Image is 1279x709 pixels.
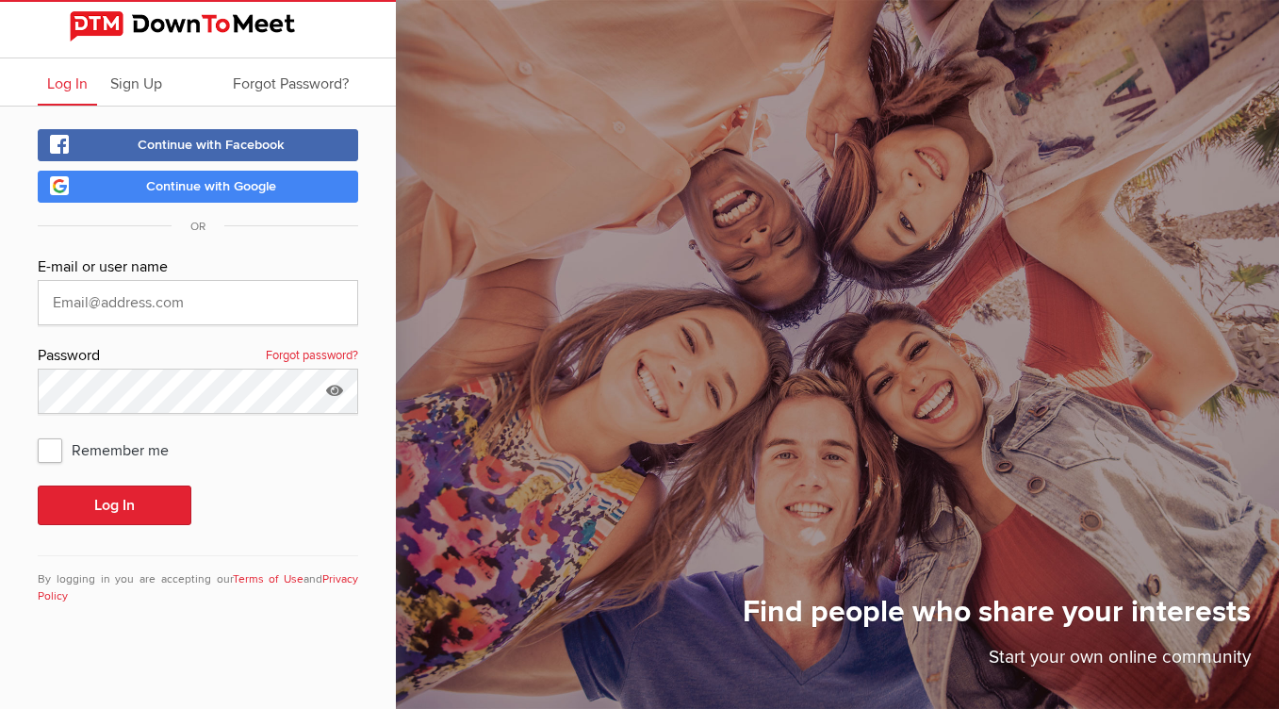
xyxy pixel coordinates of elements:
[38,58,97,106] a: Log In
[743,644,1251,681] p: Start your own online community
[172,220,224,234] span: OR
[70,11,326,41] img: DownToMeet
[223,58,358,106] a: Forgot Password?
[138,137,285,153] span: Continue with Facebook
[233,74,349,93] span: Forgot Password?
[101,58,172,106] a: Sign Up
[233,572,304,586] a: Terms of Use
[38,171,358,203] a: Continue with Google
[743,593,1251,644] h1: Find people who share your interests
[38,555,358,605] div: By logging in you are accepting our and
[38,129,358,161] a: Continue with Facebook
[47,74,88,93] span: Log In
[146,178,276,194] span: Continue with Google
[266,344,358,369] a: Forgot password?
[38,486,191,525] button: Log In
[38,344,358,369] div: Password
[110,74,162,93] span: Sign Up
[38,433,188,467] span: Remember me
[38,280,358,325] input: Email@address.com
[38,256,358,280] div: E-mail or user name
